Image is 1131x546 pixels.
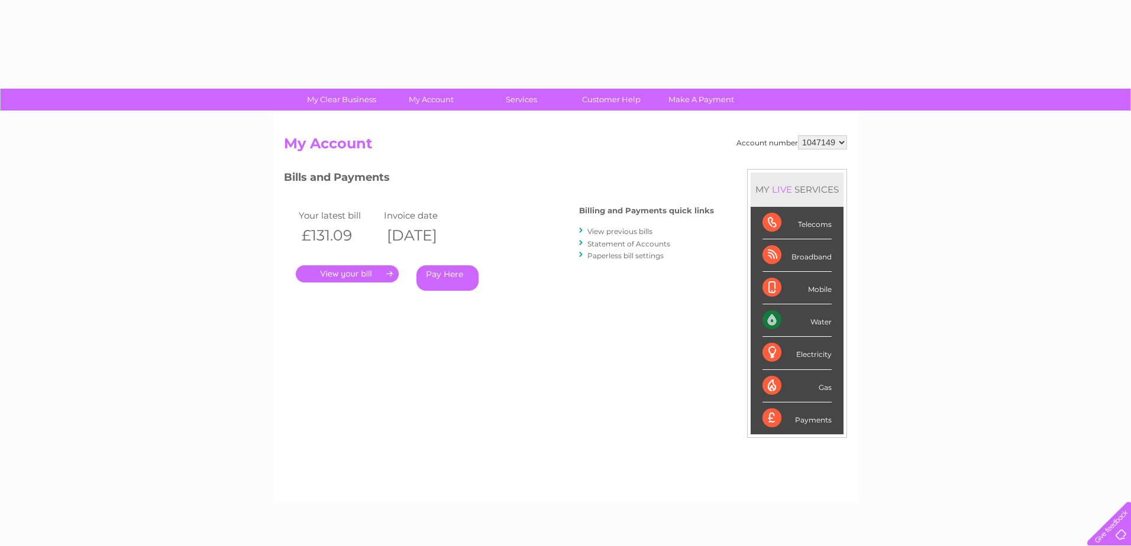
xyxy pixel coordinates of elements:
[762,370,832,402] div: Gas
[284,169,714,190] h3: Bills and Payments
[383,89,480,110] a: My Account
[762,272,832,304] div: Mobile
[587,251,664,260] a: Paperless bill settings
[587,239,670,248] a: Statement of Accounts
[579,206,714,215] h4: Billing and Payments quick links
[762,207,832,239] div: Telecoms
[284,135,847,158] h2: My Account
[296,265,399,282] a: .
[416,265,479,291] a: Pay Here
[762,337,832,369] div: Electricity
[296,207,381,223] td: Your latest bill
[762,239,832,272] div: Broadband
[563,89,660,110] a: Customer Help
[751,173,844,206] div: MY SERVICES
[652,89,750,110] a: Make A Payment
[587,227,652,236] a: View previous bills
[381,207,466,223] td: Invoice date
[762,304,832,337] div: Water
[762,402,832,434] div: Payments
[296,223,381,248] th: £131.09
[473,89,570,110] a: Services
[770,184,794,195] div: LIVE
[381,223,466,248] th: [DATE]
[736,135,847,149] div: Account number
[293,89,390,110] a: My Clear Business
